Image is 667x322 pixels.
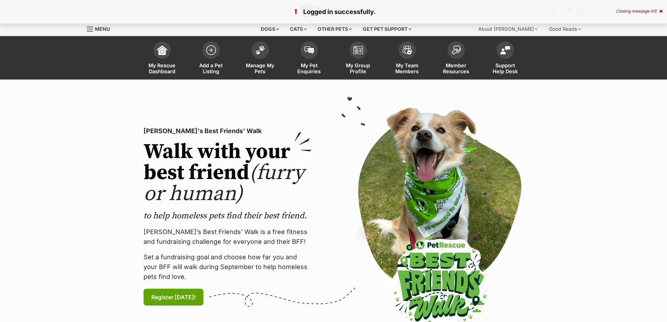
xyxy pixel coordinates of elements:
[481,38,530,80] a: Support Help Desk
[87,22,115,35] a: Menu
[489,62,521,74] span: Support Help Desk
[473,22,543,36] div: About [PERSON_NAME]
[256,22,284,36] div: Dogs
[195,62,227,74] span: Add a Pet Listing
[293,62,325,74] span: My Pet Enquiries
[146,62,178,74] span: My Rescue Dashboard
[391,62,423,74] span: My Team Members
[432,38,481,80] a: Member Resources
[285,22,312,36] div: Cats
[144,126,312,136] p: [PERSON_NAME]'s Best Friends' Walk
[206,45,216,55] img: add-pet-listing-icon-0afa8454b4691262ce3f59096e99ab1cd57d4a30225e0717b998d2c9b9846f56.svg
[285,38,334,80] a: My Pet Enquiries
[95,26,110,32] span: Menu
[544,22,586,36] div: Good Reads
[255,46,265,55] img: manage-my-pets-icon-02211641906a0b7f246fdf0571729dbe1e7629f14944591b6c1af311fb30b64b.svg
[244,62,276,74] span: Manage My Pets
[451,45,461,55] img: member-resources-icon-8e73f808a243e03378d46382f2149f9095a855e16c252ad45f914b54edf8863c.svg
[334,38,383,80] a: My Group Profile
[138,38,187,80] a: My Rescue Dashboard
[402,46,412,55] img: team-members-icon-5396bd8760b3fe7c0b43da4ab00e1e3bb1a5d9ba89233759b79545d2d3fc5d0d.svg
[157,45,167,55] img: dashboard-icon-eb2f2d2d3e046f16d808141f083e7271f6b2e854fb5c12c21221c1fb7104beca.svg
[144,252,312,282] p: Set a fundraising goal and choose how far you and your BFF will walk during September to help hom...
[358,22,416,36] div: Get pet support
[353,46,363,54] img: group-profile-icon-3fa3cf56718a62981997c0bc7e787c4b2cf8bcc04b72c1350f741eb67cf2f40e.svg
[313,22,357,36] div: Other pets
[144,142,312,205] h2: Walk with your best friend
[144,210,312,221] p: to help homeless pets find their best friend.
[383,38,432,80] a: My Team Members
[342,62,374,74] span: My Group Profile
[144,289,203,306] a: Register [DATE]!
[440,62,472,74] span: Member Resources
[236,38,285,80] a: Manage My Pets
[500,46,510,54] img: help-desk-icon-fdf02630f3aa405de69fd3d07c3f3aa587a6932b1a1747fa1d2bba05be0121f9.svg
[144,160,304,207] span: (furry or human)
[304,46,314,54] img: pet-enquiries-icon-7e3ad2cf08bfb03b45e93fb7055b45f3efa6380592205ae92323e6603595dc1f.svg
[151,293,196,301] span: Register [DATE]!
[144,227,312,247] p: [PERSON_NAME]’s Best Friends' Walk is a free fitness and fundraising challenge for everyone and t...
[187,38,236,80] a: Add a Pet Listing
